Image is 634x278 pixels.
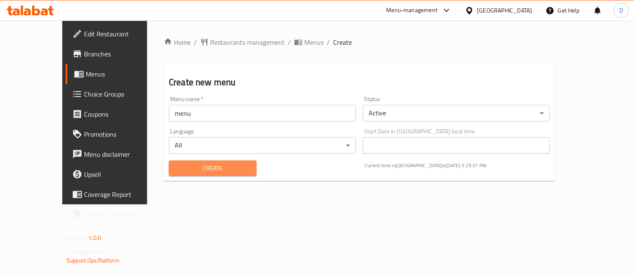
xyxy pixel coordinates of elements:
[294,37,323,47] a: Menus
[200,37,285,47] a: Restaurants management
[619,6,623,15] span: D
[86,69,161,79] span: Menus
[66,84,168,104] a: Choice Groups
[66,255,120,266] a: Support.OpsPlatform
[66,184,168,204] a: Coverage Report
[194,37,197,47] li: /
[84,149,161,159] span: Menu disclaimer
[84,129,161,139] span: Promotions
[84,109,161,119] span: Coupons
[88,232,101,243] span: 1.0.0
[66,104,168,124] a: Coupons
[169,76,550,89] h2: Create new menu
[84,29,161,39] span: Edit Restaurant
[66,24,168,44] a: Edit Restaurant
[66,44,168,64] a: Branches
[364,162,550,169] p: Current time in [GEOGRAPHIC_DATA] is [DATE] 5:25:37 PM
[66,232,87,243] span: Version:
[66,247,105,258] span: Get support on:
[387,5,438,15] div: Menu-management
[164,37,555,47] nav: breadcrumb
[66,124,168,144] a: Promotions
[84,49,161,59] span: Branches
[66,164,168,184] a: Upsell
[169,161,257,176] button: Create
[327,37,330,47] li: /
[169,105,356,122] input: Please enter Menu name
[176,163,250,173] span: Create
[66,64,168,84] a: Menus
[164,37,191,47] a: Home
[84,89,161,99] span: Choice Groups
[333,37,352,47] span: Create
[66,204,168,224] a: Grocery Checklist
[84,169,161,179] span: Upsell
[288,37,291,47] li: /
[66,144,168,164] a: Menu disclaimer
[363,105,550,122] div: Active
[477,6,532,15] div: [GEOGRAPHIC_DATA]
[84,209,161,219] span: Grocery Checklist
[210,37,285,47] span: Restaurants management
[304,37,323,47] span: Menus
[169,137,356,154] div: All
[84,189,161,199] span: Coverage Report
